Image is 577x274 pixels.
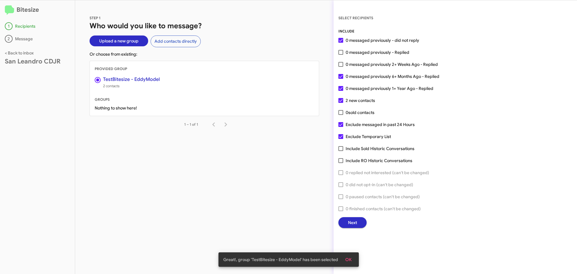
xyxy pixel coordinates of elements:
[346,157,412,164] span: Include RO Historic Conversations
[345,254,352,265] span: OK
[5,22,13,30] div: 1
[5,58,70,64] div: San Leandro CDJR
[346,61,438,68] span: 0 messaged previously 2+ Weeks Ago - Replied
[90,16,101,20] span: STEP 1
[5,35,70,43] div: Message
[346,49,409,56] span: 0 messaged previously - Replied
[5,5,70,15] h2: Bitesize
[5,35,13,43] div: 2
[208,119,220,131] button: Previous page
[338,28,572,34] div: INCLUDE
[223,257,338,263] span: Great!, group 'TestBitesize - EddyModel' has been selected
[346,181,413,188] span: 0 did not opt-in (can't be changed)
[346,109,374,116] span: 0
[346,37,419,44] span: 0 messaged previously - did not reply
[346,193,420,200] span: 0 paused contacts (can't be changed)
[5,22,70,30] div: Recipients
[348,217,357,228] span: Next
[346,73,439,80] span: 0 messaged previously 6+ Months Ago - Replied
[90,21,319,31] h1: Who would you like to message?
[184,122,198,128] div: 1 – 1 of 1
[338,16,373,20] span: SELECT RECIPIENTS
[90,35,148,46] button: Upload a new group
[90,105,142,111] span: Nothing to show here!
[99,35,139,46] span: Upload a new group
[346,169,429,176] span: 0 replied not interested (can't be changed)
[5,50,34,56] a: < Back to inbox
[103,83,160,89] span: 2 contacts
[346,97,375,104] span: 2 new contacts
[90,51,319,57] p: Or choose from existing:
[338,217,367,228] button: Next
[346,121,415,128] span: Exclude messaged in past 24 Hours
[346,133,391,140] span: Exclude Temporary List
[5,5,14,15] img: logo-minimal.svg
[220,119,232,131] button: Next page
[346,145,414,152] span: Include Sold Historic Conversations
[90,97,319,103] div: GROUPS
[346,85,433,92] span: 0 messaged previously 1+ Year Ago - Replied
[346,205,421,212] span: 0 finished contacts (can't be changed)
[151,35,201,47] button: Add contacts directly
[340,254,356,265] button: OK
[90,66,319,72] div: PROVIDED GROUP
[348,110,374,115] span: sold contacts
[103,77,160,82] h3: TestBitesize - EddyModel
